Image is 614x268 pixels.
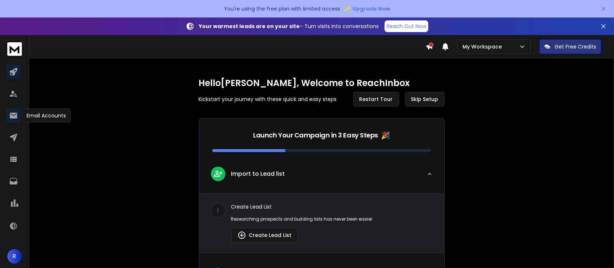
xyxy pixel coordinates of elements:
span: Upgrade Now [353,5,390,12]
button: leadImport to Lead list [199,161,444,193]
button: ✨Upgrade Now [343,1,390,16]
button: Get Free Credits [539,39,601,54]
img: logo [7,42,22,56]
button: R [7,249,22,264]
button: Create Lead List [231,228,298,242]
p: Get Free Credits [555,43,596,50]
div: Email Accounts [22,109,71,123]
p: My Workspace [463,43,505,50]
div: 1 [211,203,225,218]
p: Create Lead List [231,203,433,210]
img: lead [237,231,246,240]
img: lead [213,169,223,178]
strong: Your warmest leads are on your site [199,23,300,30]
span: 🎉 [381,130,390,140]
button: Skip Setup [405,92,445,106]
h1: Hello [PERSON_NAME] , Welcome to ReachInbox [199,77,445,89]
span: ✨ [343,4,351,14]
p: Kickstart your journey with these quick and easy steps [199,96,337,103]
button: Restart Tour [353,92,399,106]
p: Reach Out Now [387,23,426,30]
a: Reach Out Now [385,20,428,32]
span: Skip Setup [411,96,438,103]
p: Researching prospects and building lists has never been easier. [231,216,433,222]
p: You're using the free plan with limited access [224,5,340,12]
p: – Turn visits into conversations [199,23,379,30]
p: Launch Your Campaign in 3 Easy Steps [253,130,378,140]
p: Import to Lead list [231,170,285,178]
div: leadImport to Lead list [199,193,444,253]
